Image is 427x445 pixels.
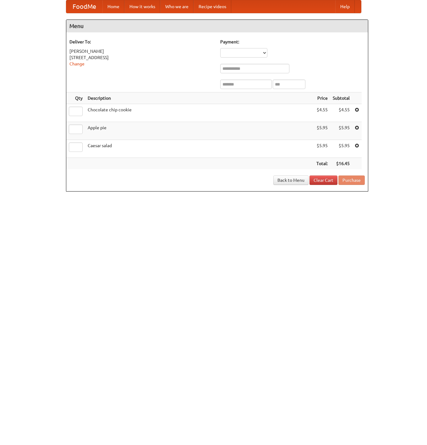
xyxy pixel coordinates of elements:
[66,0,102,13] a: FoodMe
[330,140,352,158] td: $5.95
[69,54,214,61] div: [STREET_ADDRESS]
[102,0,124,13] a: Home
[330,104,352,122] td: $4.55
[314,92,330,104] th: Price
[220,39,365,45] h5: Payment:
[338,175,365,185] button: Purchase
[85,122,314,140] td: Apple pie
[85,140,314,158] td: Caesar salad
[124,0,160,13] a: How it works
[160,0,194,13] a: Who we are
[314,158,330,170] th: Total:
[335,0,355,13] a: Help
[66,20,368,32] h4: Menu
[314,140,330,158] td: $5.95
[194,0,231,13] a: Recipe videos
[85,104,314,122] td: Chocolate chip cookie
[69,48,214,54] div: [PERSON_NAME]
[330,122,352,140] td: $5.95
[85,92,314,104] th: Description
[69,39,214,45] h5: Deliver To:
[330,92,352,104] th: Subtotal
[314,104,330,122] td: $4.55
[66,92,85,104] th: Qty
[314,122,330,140] td: $5.95
[273,175,309,185] a: Back to Menu
[330,158,352,170] th: $16.45
[309,175,337,185] a: Clear Cart
[69,61,85,66] a: Change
